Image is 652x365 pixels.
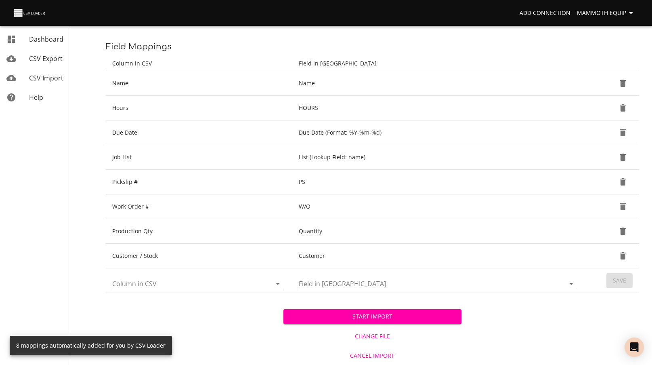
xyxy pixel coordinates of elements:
[29,93,43,102] span: Help
[613,74,633,93] button: Delete
[292,244,586,268] td: Customer
[292,71,586,96] td: Name
[292,145,586,170] td: List (Lookup Field: name)
[287,331,458,342] span: Change File
[106,170,292,194] td: Pickslip #
[106,120,292,145] td: Due Date
[292,194,586,219] td: W/O
[613,172,633,192] button: Delete
[106,71,292,96] td: Name
[577,8,636,18] span: Mammoth Equip
[613,123,633,142] button: Delete
[516,6,574,21] a: Add Connection
[283,348,461,363] button: Cancel Import
[520,8,570,18] span: Add Connection
[613,222,633,241] button: Delete
[613,148,633,167] button: Delete
[16,338,166,353] div: 8 mappings automatically added for you by CSV Loader
[290,312,455,322] span: Start Import
[29,35,63,44] span: Dashboard
[106,42,172,51] span: Field Mappings
[292,120,586,145] td: Due Date (Format: %Y-%m-%d)
[287,351,458,361] span: Cancel Import
[106,219,292,244] td: Production Qty
[292,170,586,194] td: PS
[613,197,633,216] button: Delete
[106,96,292,120] td: Hours
[29,74,63,82] span: CSV Import
[106,56,292,71] th: Column in CSV
[613,246,633,266] button: Delete
[283,329,461,344] button: Change File
[292,56,586,71] th: Field in [GEOGRAPHIC_DATA]
[29,54,63,63] span: CSV Export
[106,194,292,219] td: Work Order #
[613,98,633,118] button: Delete
[283,309,461,324] button: Start Import
[13,7,47,19] img: CSV Loader
[574,6,639,21] button: Mammoth Equip
[106,244,292,268] td: Customer / Stock
[106,145,292,170] td: Job List
[292,96,586,120] td: HOURS
[625,338,644,357] div: Open Intercom Messenger
[292,219,586,244] td: Quantity
[272,278,283,289] button: Open
[566,278,577,289] button: Open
